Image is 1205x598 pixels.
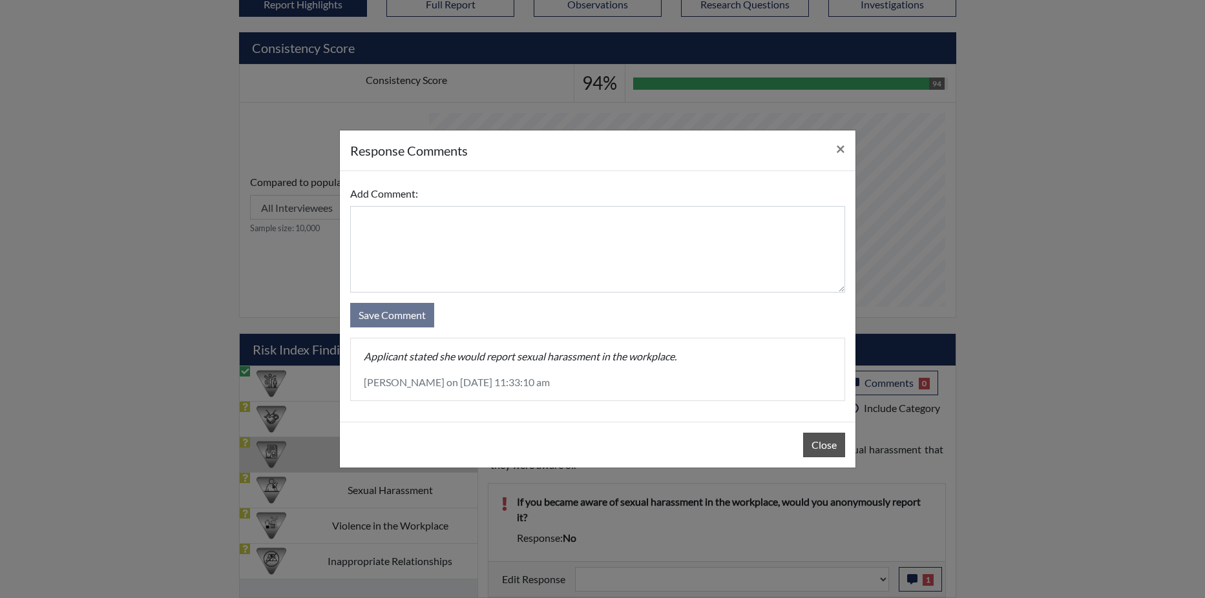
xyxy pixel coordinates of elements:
span: × [836,139,845,158]
label: Add Comment: [350,181,418,206]
h5: response Comments [350,141,468,160]
p: Applicant stated she would report sexual harassment in the workplace. [364,349,832,364]
p: [PERSON_NAME] on [DATE] 11:33:10 am [364,375,832,390]
button: Save Comment [350,303,434,327]
button: Close [826,130,855,167]
button: Close [803,433,845,457]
